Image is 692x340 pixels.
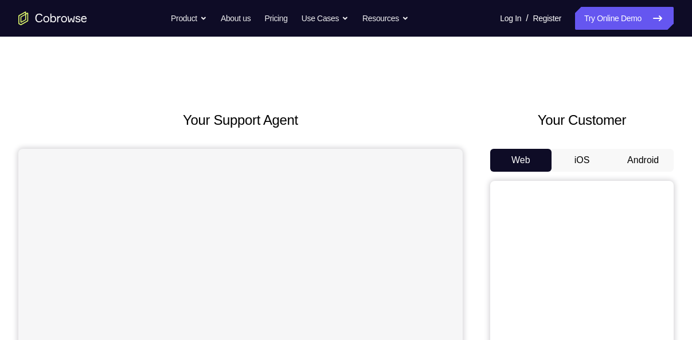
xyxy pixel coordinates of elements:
h2: Your Customer [490,110,674,131]
span: / [526,11,528,25]
button: Android [612,149,674,172]
a: Register [533,7,561,30]
a: Try Online Demo [575,7,674,30]
a: Log In [500,7,521,30]
h2: Your Support Agent [18,110,463,131]
button: Use Cases [302,7,349,30]
a: About us [221,7,251,30]
button: Product [171,7,207,30]
a: Pricing [264,7,287,30]
a: Go to the home page [18,11,87,25]
button: Resources [362,7,409,30]
button: Web [490,149,552,172]
button: iOS [552,149,613,172]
